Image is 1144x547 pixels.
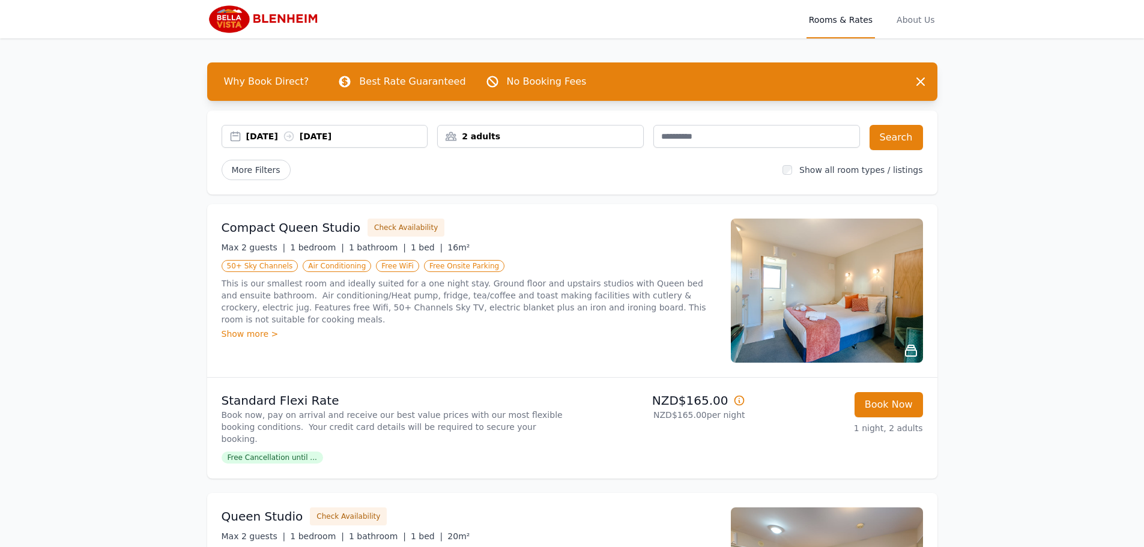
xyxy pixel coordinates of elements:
[310,507,387,525] button: Check Availability
[290,243,344,252] span: 1 bedroom |
[222,277,716,325] p: This is our smallest room and ideally suited for a one night stay. Ground floor and upstairs stud...
[222,531,286,541] span: Max 2 guests |
[755,422,923,434] p: 1 night, 2 adults
[290,531,344,541] span: 1 bedroom |
[349,531,406,541] span: 1 bathroom |
[222,243,286,252] span: Max 2 guests |
[577,409,745,421] p: NZD$165.00 per night
[222,160,291,180] span: More Filters
[222,219,361,236] h3: Compact Queen Studio
[438,130,643,142] div: 2 adults
[411,243,443,252] span: 1 bed |
[222,452,323,464] span: Free Cancellation until ...
[222,328,716,340] div: Show more >
[577,392,745,409] p: NZD$165.00
[222,409,567,445] p: Book now, pay on arrival and receive our best value prices with our most flexible booking conditi...
[447,531,470,541] span: 20m²
[424,260,504,272] span: Free Onsite Parking
[207,5,323,34] img: Bella Vista Blenheim
[222,392,567,409] p: Standard Flexi Rate
[870,125,923,150] button: Search
[303,260,371,272] span: Air Conditioning
[368,219,444,237] button: Check Availability
[222,508,303,525] h3: Queen Studio
[507,74,587,89] p: No Booking Fees
[214,70,319,94] span: Why Book Direct?
[246,130,428,142] div: [DATE] [DATE]
[222,260,298,272] span: 50+ Sky Channels
[447,243,470,252] span: 16m²
[411,531,443,541] span: 1 bed |
[376,260,419,272] span: Free WiFi
[855,392,923,417] button: Book Now
[349,243,406,252] span: 1 bathroom |
[359,74,465,89] p: Best Rate Guaranteed
[799,165,922,175] label: Show all room types / listings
